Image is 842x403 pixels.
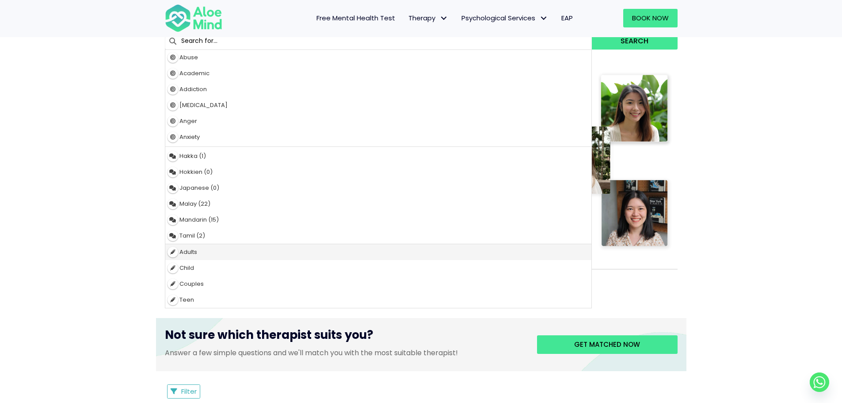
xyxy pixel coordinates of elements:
span: Malay (22) [179,200,210,208]
button: Filter Listings [167,384,201,399]
span: Free Mental Health Test [316,13,395,23]
img: Aloe mind Logo [165,4,222,33]
input: Search for... [165,33,592,50]
span: Academic [179,69,210,77]
p: Answer a few simple questions and we'll match you with the most suitable therapist! [165,348,524,358]
span: Get matched now [574,340,640,349]
span: Therapy [408,13,448,23]
span: Anger [179,117,197,125]
a: EAP [555,9,579,27]
span: Filter [181,387,197,396]
span: Adults [179,248,197,256]
button: Search [592,33,677,50]
a: Psychological ServicesPsychological Services: submenu [455,9,555,27]
span: Teen [179,296,194,304]
span: Psychological Services [461,13,548,23]
span: Therapy: submenu [438,12,450,25]
span: Anxiety [179,133,200,141]
span: Hokkien (0) [179,168,213,176]
a: Free Mental Health Test [310,9,402,27]
span: Book Now [632,13,669,23]
a: Book Now [623,9,678,27]
span: Tamil (2) [179,231,205,240]
span: Mandarin (15) [179,215,219,224]
span: [MEDICAL_DATA] [179,101,228,109]
a: Get matched now [537,335,678,354]
span: Abuse [179,53,198,61]
nav: Menu [234,9,579,27]
span: EAP [561,13,573,23]
a: TherapyTherapy: submenu [402,9,455,27]
span: Couples [179,280,204,288]
span: Meet Our Therapists [165,287,330,309]
h3: Not sure which therapist suits you? [165,327,524,347]
span: Japanese (0) [179,184,219,192]
span: Addiction [179,85,207,93]
a: Whatsapp [810,372,829,392]
span: Hakka (1) [179,152,206,160]
span: Child [179,264,194,272]
span: Psychological Services: submenu [537,12,550,25]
